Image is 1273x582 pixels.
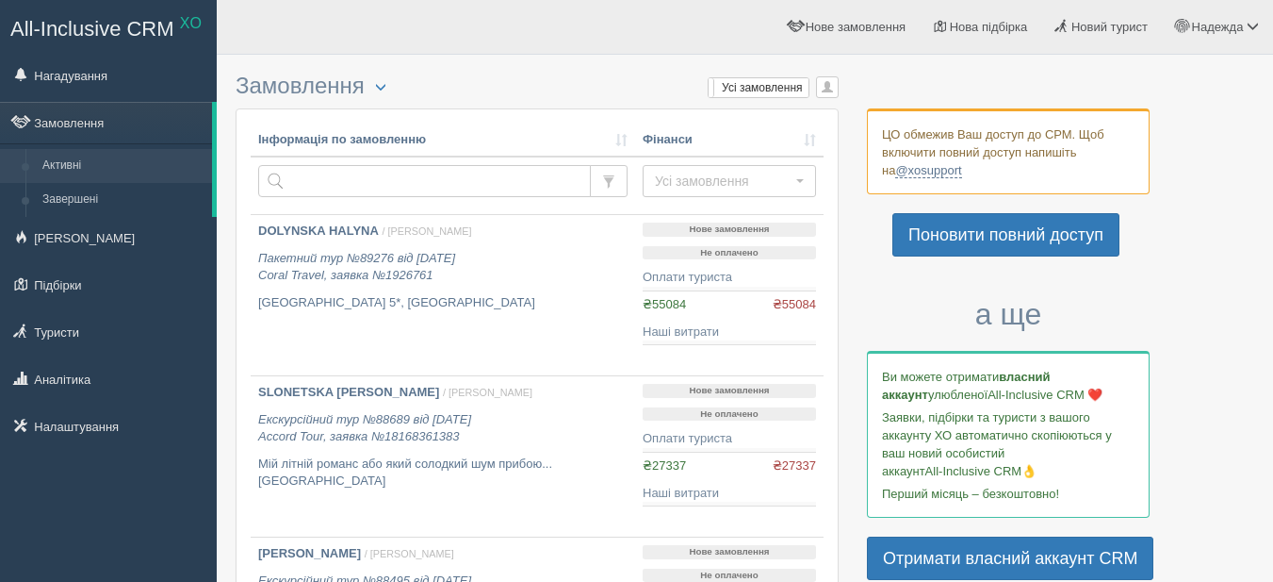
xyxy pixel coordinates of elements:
b: DOLYNSKA HALYNA [258,224,379,238]
p: Не оплачено [643,407,816,422]
span: Надежда [1192,20,1244,34]
i: Екскурсійний тур №88689 від [DATE] Accord Tour, заявка №18168361383 [258,412,471,444]
a: Інформація по замовленню [258,131,628,149]
input: Пошук за номером замовлення, ПІБ або паспортом туриста [258,165,591,197]
div: Наші витрати [643,324,816,341]
a: @xosupport [895,163,961,178]
h3: Замовлення [236,74,839,99]
span: ₴55084 [643,297,686,311]
span: All-Inclusive CRM [10,17,174,41]
span: Усі замовлення [655,172,792,191]
span: / [PERSON_NAME] [365,548,454,559]
div: Наші витрати [643,485,816,503]
label: Усі замовлення [709,78,808,97]
span: / [PERSON_NAME] [382,225,471,237]
span: All-Inclusive CRM ❤️ [987,388,1102,402]
a: SLONETSKA [PERSON_NAME] / [PERSON_NAME] Екскурсійний тур №88689 від [DATE]Accord Tour, заявка №18... [251,376,635,537]
span: ₴27337 [643,458,686,473]
a: Поновити повний доступ [892,213,1119,257]
h3: а ще [867,298,1150,331]
a: All-Inclusive CRM XO [1,1,216,53]
span: All-Inclusive CRM👌 [925,464,1037,478]
p: Мій літній романс або який солодкий шум прибою... [GEOGRAPHIC_DATA] [258,456,628,491]
span: ₴55084 [773,296,816,314]
div: Оплати туриста [643,430,816,448]
p: [GEOGRAPHIC_DATA] 5*, [GEOGRAPHIC_DATA] [258,294,628,312]
span: Нове замовлення [806,20,906,34]
a: Завершені [34,183,212,217]
p: Нове замовлення [643,545,816,559]
b: власний аккаунт [882,370,1051,402]
span: / [PERSON_NAME] [443,387,532,398]
p: Не оплачено [643,246,816,260]
span: Новий турист [1071,20,1148,34]
a: Фінанси [643,131,816,149]
b: SLONETSKA [PERSON_NAME] [258,385,439,399]
div: ЦО обмежив Ваш доступ до СРМ. Щоб включити повний доступ напишіть на [867,108,1150,194]
a: Отримати власний аккаунт CRM [867,537,1153,580]
b: [PERSON_NAME] [258,546,361,560]
a: DOLYNSKA HALYNA / [PERSON_NAME] Пакетний тур №89276 від [DATE]Coral Travel, заявка №1926761 [GEOG... [251,215,635,375]
button: Усі замовлення [643,165,816,197]
span: ₴27337 [773,457,816,475]
p: Перший місяць – безкоштовно! [882,485,1134,503]
div: Оплати туриста [643,269,816,287]
span: Нова підбірка [950,20,1028,34]
p: Нове замовлення [643,223,816,237]
a: Активні [34,149,212,183]
i: Пакетний тур №89276 від [DATE] Coral Travel, заявка №1926761 [258,251,455,283]
sup: XO [180,15,202,31]
p: Заявки, підбірки та туристи з вашого аккаунту ХО автоматично скопіюються у ваш новий особистий ак... [882,408,1134,480]
p: Ви можете отримати улюбленої [882,368,1134,404]
p: Нове замовлення [643,384,816,398]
